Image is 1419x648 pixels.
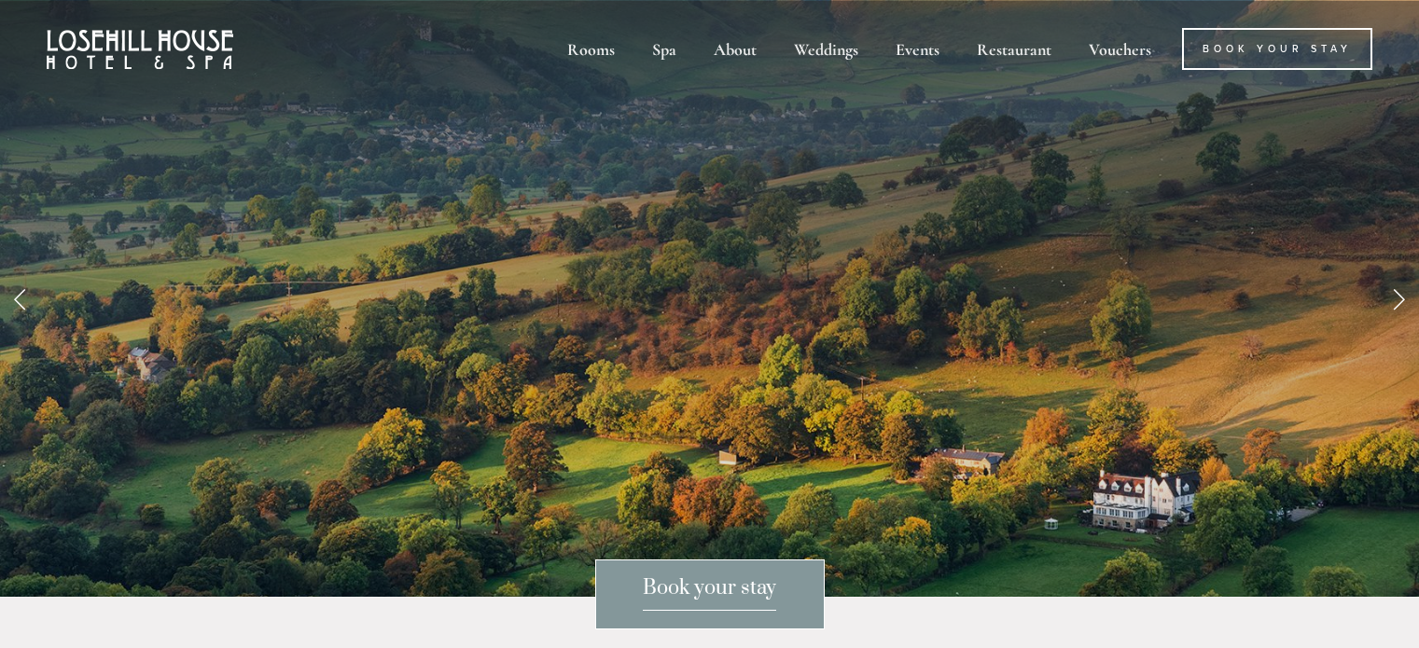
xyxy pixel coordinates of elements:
div: Spa [635,28,693,70]
a: Book your stay [595,559,825,629]
a: Vouchers [1072,28,1168,70]
div: Events [879,28,956,70]
a: Next Slide [1378,270,1419,326]
div: Weddings [777,28,875,70]
div: About [697,28,773,70]
div: Rooms [550,28,632,70]
img: Losehill House [47,30,233,69]
a: Book Your Stay [1182,28,1372,70]
span: Book your stay [643,575,776,611]
div: Restaurant [960,28,1068,70]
